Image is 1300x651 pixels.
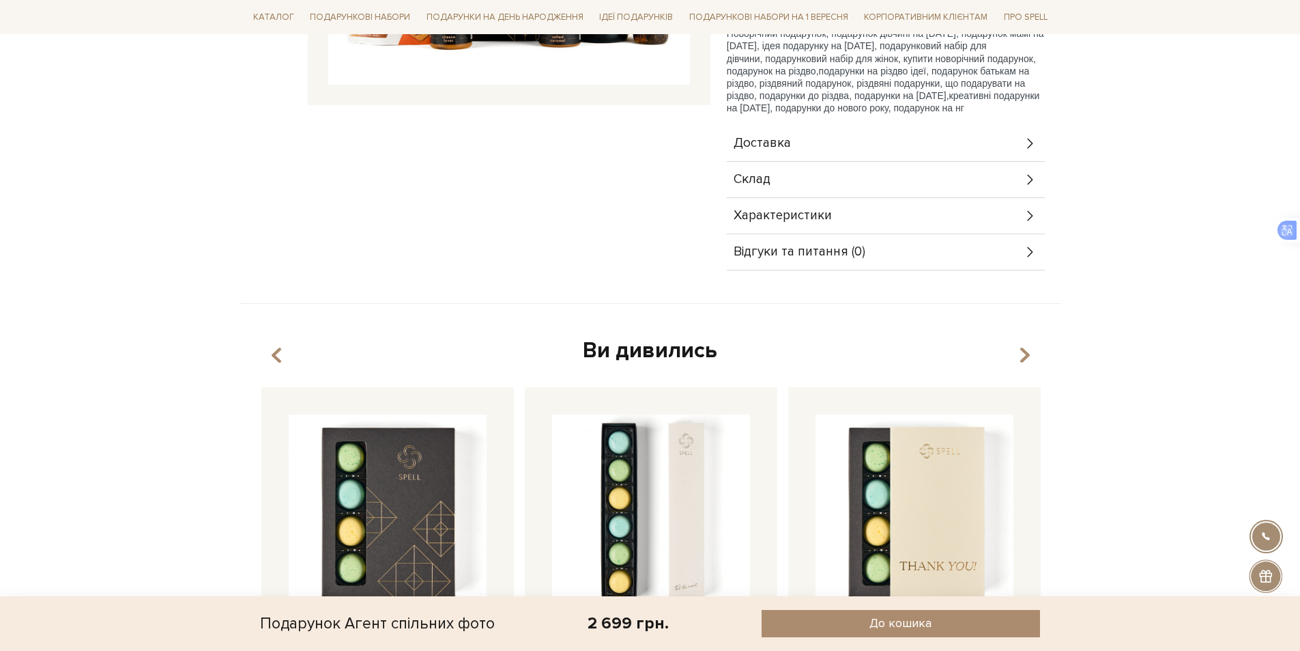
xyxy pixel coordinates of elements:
span: До кошика [869,615,931,631]
span: Склад [734,174,770,186]
button: До кошика [762,610,1040,637]
span: подарунки на різдво ідеї, подарунок батькам на різдво, різдвяний подарунок, різдвяні подарунки, щ... [727,66,1030,101]
span: , [816,66,819,77]
span: Відгуки та питання (0) [734,246,865,258]
div: Подарунок Агент спільних фото [260,610,495,637]
a: Подарунки на День народження [421,7,589,28]
span: Доставка [734,137,791,150]
a: Подарункові набори на 1 Вересня [684,5,854,29]
a: Корпоративним клієнтам [858,5,993,29]
a: Про Spell [998,7,1053,28]
span: Новорічний подарунок, подарунок дівчині на [DATE], подарунок мамі на [DATE], ідея подарунку на [D... [727,28,1044,64]
a: Каталог [248,7,300,28]
div: Ви дивились [256,337,1045,365]
span: , подарунок на різдво [727,53,1036,77]
div: 2 699 грн. [588,613,669,634]
a: Ідеї подарунків [594,7,678,28]
span: Характеристики [734,210,832,222]
a: Подарункові набори [304,7,416,28]
span: , [947,90,949,101]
